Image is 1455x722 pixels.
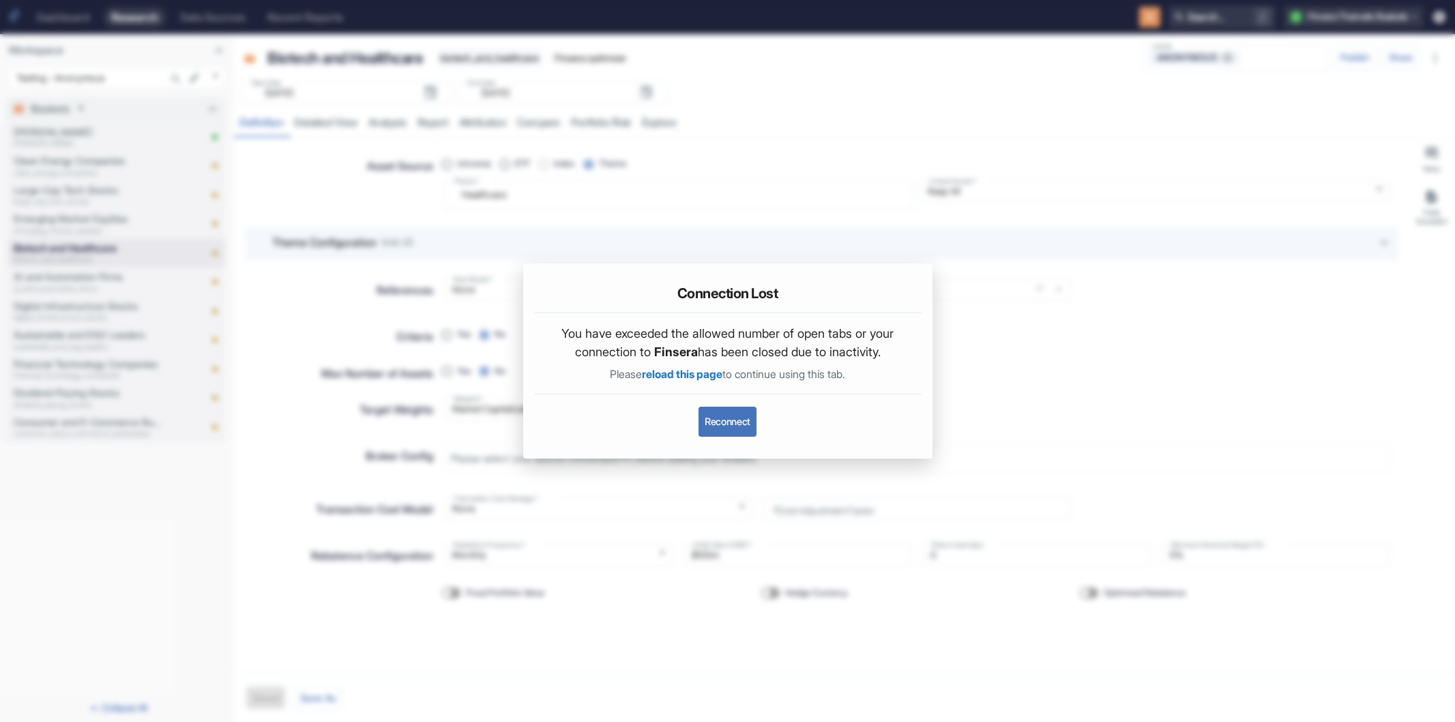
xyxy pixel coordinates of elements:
span: reload this page [642,368,722,381]
button: Reconnect [699,407,756,437]
p: You have exceeded the allowed number of open tabs or your connection to has been closed due to in... [545,324,911,361]
p: Please to continue using this tab. [545,366,911,383]
span: Finsera [654,345,698,359]
h5: Connection Lost [677,285,778,302]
